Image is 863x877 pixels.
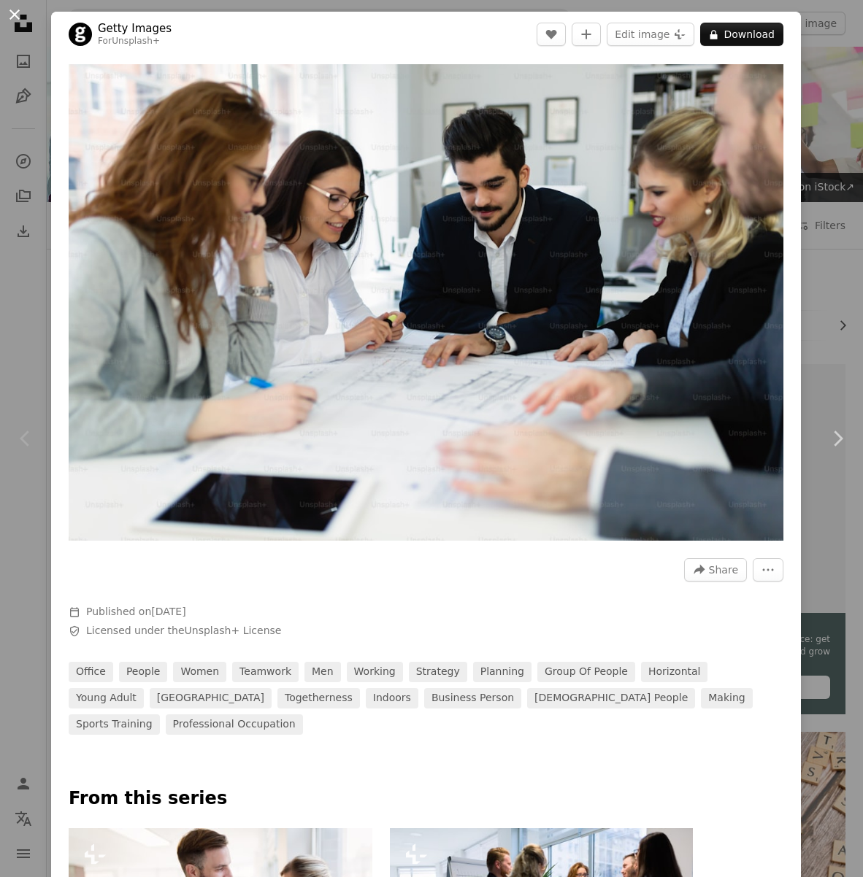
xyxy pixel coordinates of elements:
[232,662,299,682] a: teamwork
[537,23,566,46] button: Like
[684,558,747,582] button: Share this image
[607,23,694,46] button: Edit image
[69,64,783,541] img: Group of young architects working together on project
[537,662,635,682] a: group of people
[150,688,272,708] a: [GEOGRAPHIC_DATA]
[98,36,172,47] div: For
[277,688,360,708] a: togetherness
[69,688,144,708] a: young adult
[473,662,532,682] a: planning
[69,662,113,682] a: office
[701,688,752,708] a: making
[527,688,695,708] a: [DEMOGRAPHIC_DATA] people
[409,662,467,682] a: strategy
[98,21,172,36] a: Getty Images
[812,368,863,509] a: Next
[69,787,783,811] p: From this series
[347,662,403,682] a: working
[86,606,186,617] span: Published on
[424,688,521,708] a: business person
[185,625,282,636] a: Unsplash+ License
[572,23,601,46] button: Add to Collection
[69,23,92,46] img: Go to Getty Images's profile
[700,23,783,46] button: Download
[112,36,160,46] a: Unsplash+
[69,714,160,735] a: sports training
[366,688,418,708] a: indoors
[119,662,168,682] a: people
[753,558,783,582] button: More Actions
[166,714,303,735] a: professional occupation
[641,662,707,682] a: horizontal
[151,606,185,617] time: August 23, 2022 at 5:32:06 PM PDT
[709,559,738,581] span: Share
[69,64,783,541] button: Zoom in on this image
[86,624,281,638] span: Licensed under the
[173,662,226,682] a: women
[304,662,341,682] a: men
